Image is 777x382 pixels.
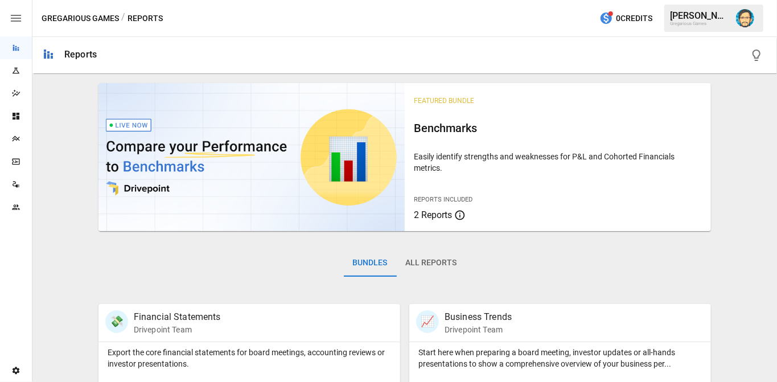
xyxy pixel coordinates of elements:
[108,347,391,369] p: Export the core financial statements for board meetings, accounting reviews or investor presentat...
[105,310,128,333] div: 💸
[414,196,472,203] span: Reports Included
[736,9,754,27] img: Dana Basken
[134,310,221,324] p: Financial Statements
[64,49,97,60] div: Reports
[414,119,702,137] h6: Benchmarks
[595,8,657,29] button: 0Credits
[42,11,119,26] button: Gregarious Games
[414,151,702,174] p: Easily identify strengths and weaknesses for P&L and Cohorted Financials metrics.
[670,10,729,21] div: [PERSON_NAME]
[445,324,512,335] p: Drivepoint Team
[670,21,729,26] div: Gregarious Games
[397,249,466,277] button: All Reports
[414,210,452,220] span: 2 Reports
[344,249,397,277] button: Bundles
[616,11,652,26] span: 0 Credits
[416,310,439,333] div: 📈
[418,347,702,369] p: Start here when preparing a board meeting, investor updates or all-hands presentations to show a ...
[729,2,761,34] button: Dana Basken
[121,11,125,26] div: /
[414,97,474,105] span: Featured Bundle
[445,310,512,324] p: Business Trends
[134,324,221,335] p: Drivepoint Team
[98,83,405,231] img: video thumbnail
